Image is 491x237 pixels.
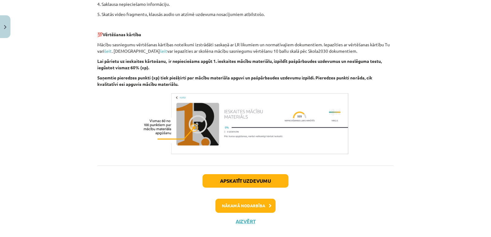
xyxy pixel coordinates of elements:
[215,199,276,213] button: Nākamā nodarbība
[97,41,394,54] p: Mācību sasniegumu vērtēšanas kārtības noteikumi izstrādāti saskaņā ar LR likumiem un normatīvajie...
[97,31,394,38] p: 💯
[160,48,167,54] a: šeit
[4,25,6,29] img: icon-close-lesson-0947bae3869378f0d4975bcd49f059093ad1ed9edebbc8119c70593378902aed.svg
[102,32,141,37] b: Vērtēšanas kārtība
[234,218,257,224] button: Aizvērt
[97,75,372,87] strong: Saņemtie pieredzes punkti (xp) tiek piešķirti par mācību materiāla apguvi un pašpārbaudes uzdevum...
[97,58,382,70] strong: Lai pārietu uz ieskaites kārtošanu, ir nepieciešams apgūt 1. ieskaites mācību materiālu, izpildīt...
[97,1,394,7] p: 4. Saklausa nepieciešamo informāciju.
[104,48,112,54] a: šeit
[97,11,394,17] p: 5. Skatās video fragmentu, klausās audio un atzīmē uzdevuma nosacījumiem atbilstošo.
[203,174,288,188] button: Apskatīt uzdevumu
